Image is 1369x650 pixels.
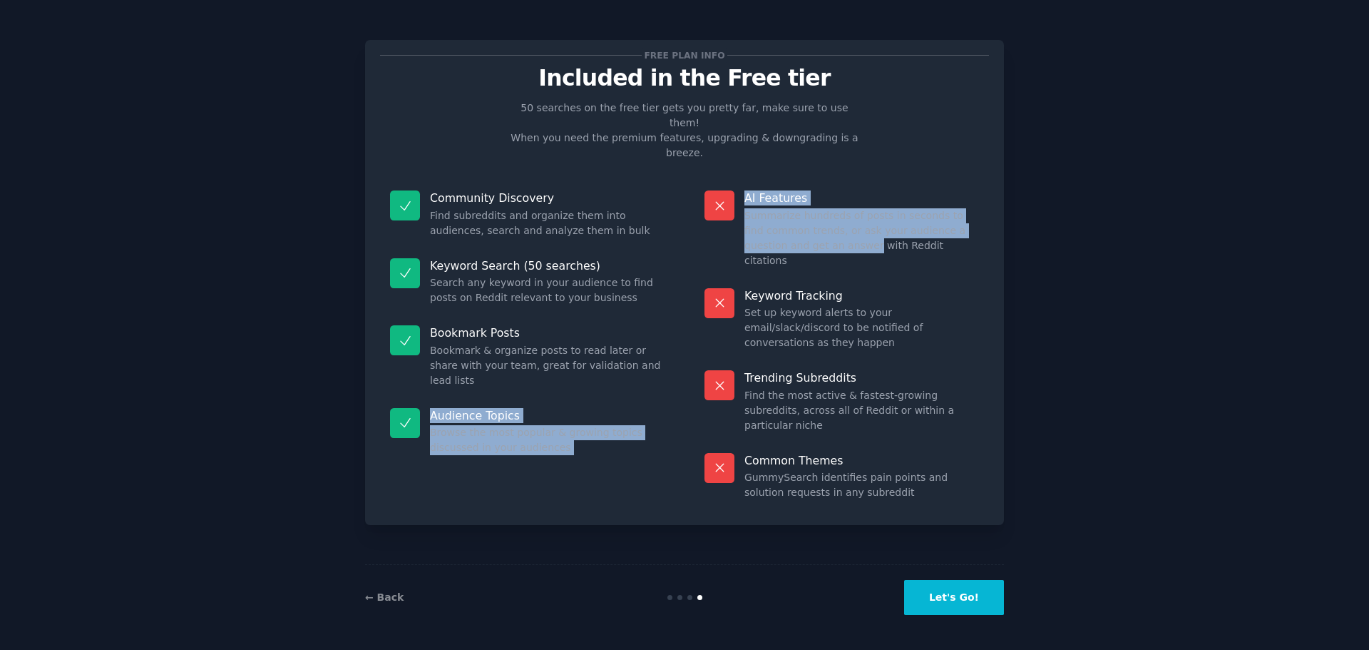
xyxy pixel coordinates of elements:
[430,343,665,388] dd: Bookmark & organize posts to read later or share with your team, great for validation and lead lists
[744,191,979,205] p: AI Features
[744,305,979,350] dd: Set up keyword alerts to your email/slack/discord to be notified of conversations as they happen
[430,208,665,238] dd: Find subreddits and organize them into audiences, search and analyze them in bulk
[430,275,665,305] dd: Search any keyword in your audience to find posts on Reddit relevant to your business
[744,388,979,433] dd: Find the most active & fastest-growing subreddits, across all of Reddit or within a particular niche
[904,580,1004,615] button: Let's Go!
[380,66,989,91] p: Included in the Free tier
[642,48,727,63] span: Free plan info
[430,258,665,273] p: Keyword Search (50 searches)
[744,208,979,268] dd: Summarize hundreds of posts in seconds to find common trends, or ask your audience a question and...
[744,453,979,468] p: Common Themes
[430,325,665,340] p: Bookmark Posts
[430,425,665,455] dd: Browse the most popular & growing topics discussed in your audiences
[744,470,979,500] dd: GummySearch identifies pain points and solution requests in any subreddit
[430,408,665,423] p: Audience Topics
[365,591,404,603] a: ← Back
[744,370,979,385] p: Trending Subreddits
[505,101,864,161] p: 50 searches on the free tier gets you pretty far, make sure to use them! When you need the premiu...
[744,288,979,303] p: Keyword Tracking
[430,191,665,205] p: Community Discovery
